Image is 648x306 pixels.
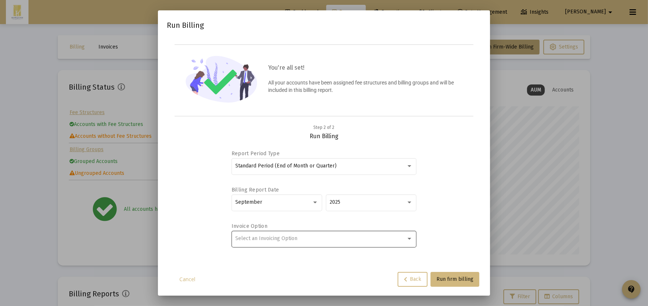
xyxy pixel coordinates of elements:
[330,199,341,205] span: 2025
[236,199,263,205] span: September
[232,150,413,157] label: Report Period Type
[404,276,421,282] span: Back
[314,124,335,131] div: Step 2 of 2
[167,19,204,31] h2: Run Billing
[236,163,337,169] span: Standard Period (End of Month or Quarter)
[186,56,257,103] img: confirmation
[176,124,472,140] div: Run Billing
[431,272,479,287] button: Run firm billing
[232,187,413,193] label: Billing Report Date
[268,79,462,94] p: All your accounts have been assigned fee structures and billing groups and will be included in th...
[232,223,413,229] label: Invoice Option
[436,276,473,282] span: Run firm billing
[398,272,428,287] button: Back
[169,276,206,283] a: Cancel
[236,235,298,242] span: Select an Invoicing Option
[268,63,462,73] h3: You're all set!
